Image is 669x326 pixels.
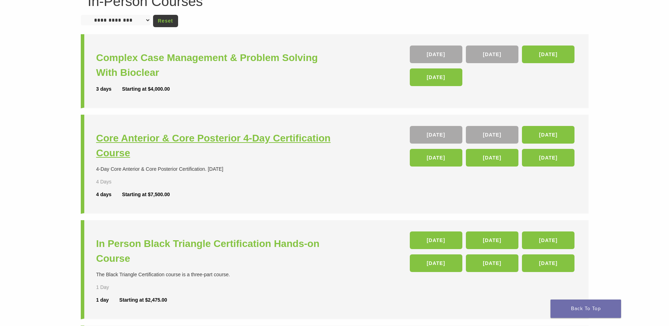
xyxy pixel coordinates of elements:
a: [DATE] [522,46,574,63]
div: 1 Day [96,284,132,291]
a: [DATE] [410,68,462,86]
a: [DATE] [410,149,462,167]
a: Core Anterior & Core Posterior 4-Day Certification Course [96,131,336,161]
a: In Person Black Triangle Certification Hands-on Course [96,236,336,266]
div: Starting at $4,000.00 [122,85,170,93]
a: [DATE] [522,254,574,272]
div: 4 days [96,191,122,198]
div: , , , , , [410,126,577,170]
a: [DATE] [410,254,462,272]
div: 4-Day Core Anterior & Core Posterior Certification. [DATE] [96,165,336,173]
a: [DATE] [410,126,462,144]
div: 1 day [96,296,120,304]
div: 4 Days [96,178,132,186]
a: [DATE] [410,46,462,63]
a: [DATE] [466,231,518,249]
a: [DATE] [466,254,518,272]
a: Complex Case Management & Problem Solving With Bioclear [96,50,336,80]
a: [DATE] [466,126,518,144]
div: The Black Triangle Certification course is a three-part course. [96,271,336,278]
a: [DATE] [466,149,518,167]
div: 3 days [96,85,122,93]
div: , , , , , [410,231,577,276]
a: [DATE] [466,46,518,63]
a: Back To Top [551,300,621,318]
a: [DATE] [410,231,462,249]
a: [DATE] [522,231,574,249]
a: [DATE] [522,126,574,144]
div: Starting at $2,475.00 [119,296,167,304]
div: Starting at $7,500.00 [122,191,170,198]
a: [DATE] [522,149,574,167]
a: Reset [153,15,178,27]
div: , , , [410,46,577,90]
